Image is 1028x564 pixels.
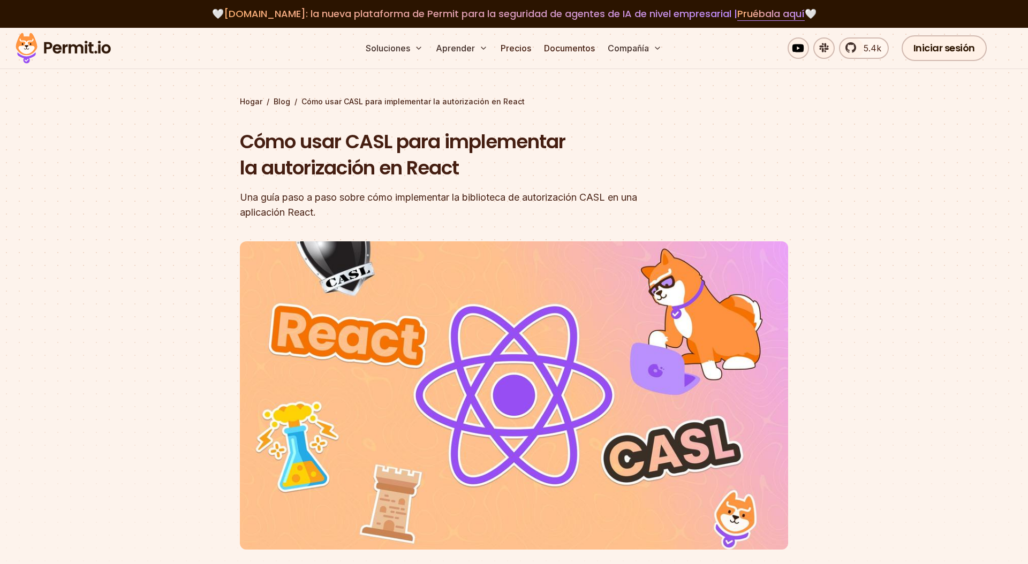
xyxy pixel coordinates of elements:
[240,97,262,106] font: Hogar
[224,7,737,20] font: [DOMAIN_NAME]: la nueva plataforma de Permit para la seguridad de agentes de IA de nivel empresar...
[737,7,805,21] a: Pruébala aquí
[737,7,805,20] font: Pruébala aquí
[544,43,595,54] font: Documentos
[366,43,410,54] font: Soluciones
[240,128,565,182] font: Cómo usar CASL para implementar la autorización en React
[864,43,881,54] font: 5.4k
[240,241,788,550] img: Cómo usar CASL para implementar la autorización en React
[913,41,975,55] font: Iniciar sesión
[540,37,599,59] a: Documentos
[294,97,297,106] font: /
[240,192,637,218] font: Una guía paso a paso sobre cómo implementar la biblioteca de autorización CASL en una aplicación ...
[839,37,889,59] a: 5.4k
[902,35,987,61] a: Iniciar sesión
[501,43,531,54] font: Precios
[496,37,535,59] a: Precios
[274,97,290,106] font: Blog
[11,30,116,66] img: Logotipo del permiso
[361,37,427,59] button: Soluciones
[240,96,262,107] a: Hogar
[603,37,666,59] button: Compañía
[274,96,290,107] a: Blog
[267,97,269,106] font: /
[608,43,649,54] font: Compañía
[432,37,492,59] button: Aprender
[805,7,817,20] font: 🤍
[436,43,475,54] font: Aprender
[212,7,224,20] font: 🤍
